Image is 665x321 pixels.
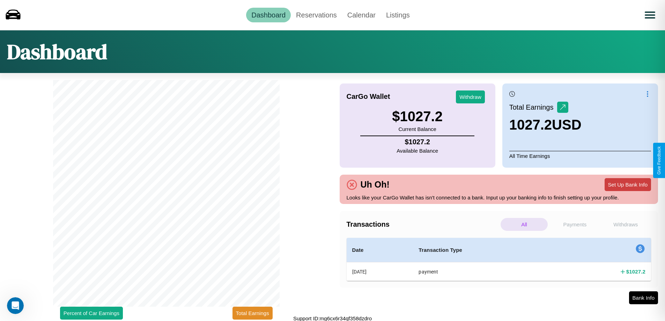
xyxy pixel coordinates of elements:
h3: 1027.2 USD [509,117,582,133]
th: payment [413,262,554,281]
h4: Date [352,246,408,254]
p: Looks like your CarGo Wallet has isn't connected to a bank. Input up your banking info to finish ... [347,193,651,202]
h1: Dashboard [7,37,107,66]
a: Dashboard [246,8,291,22]
h3: $ 1027.2 [392,109,443,124]
h4: CarGo Wallet [347,93,390,101]
button: Percent of Car Earnings [60,307,123,320]
p: Total Earnings [509,101,557,114]
p: Payments [551,218,598,231]
button: Open menu [640,5,660,25]
p: All Time Earnings [509,151,651,161]
a: Calendar [342,8,381,22]
button: Withdraw [456,90,485,103]
h4: Uh Oh! [357,180,393,190]
button: Bank Info [629,291,658,304]
a: Reservations [291,8,342,22]
button: Set Up Bank Info [605,178,651,191]
button: Total Earnings [232,307,273,320]
table: simple table [347,238,651,281]
p: Available Balance [397,146,438,155]
h4: $ 1027.2 [626,268,645,275]
h4: Transaction Type [419,246,549,254]
p: All [501,218,548,231]
a: Listings [381,8,415,22]
iframe: Intercom live chat [7,297,24,314]
th: [DATE] [347,262,413,281]
p: Withdraws [602,218,649,231]
p: Current Balance [392,124,443,134]
h4: Transactions [347,220,499,228]
div: Give Feedback [657,146,662,175]
h4: $ 1027.2 [397,138,438,146]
